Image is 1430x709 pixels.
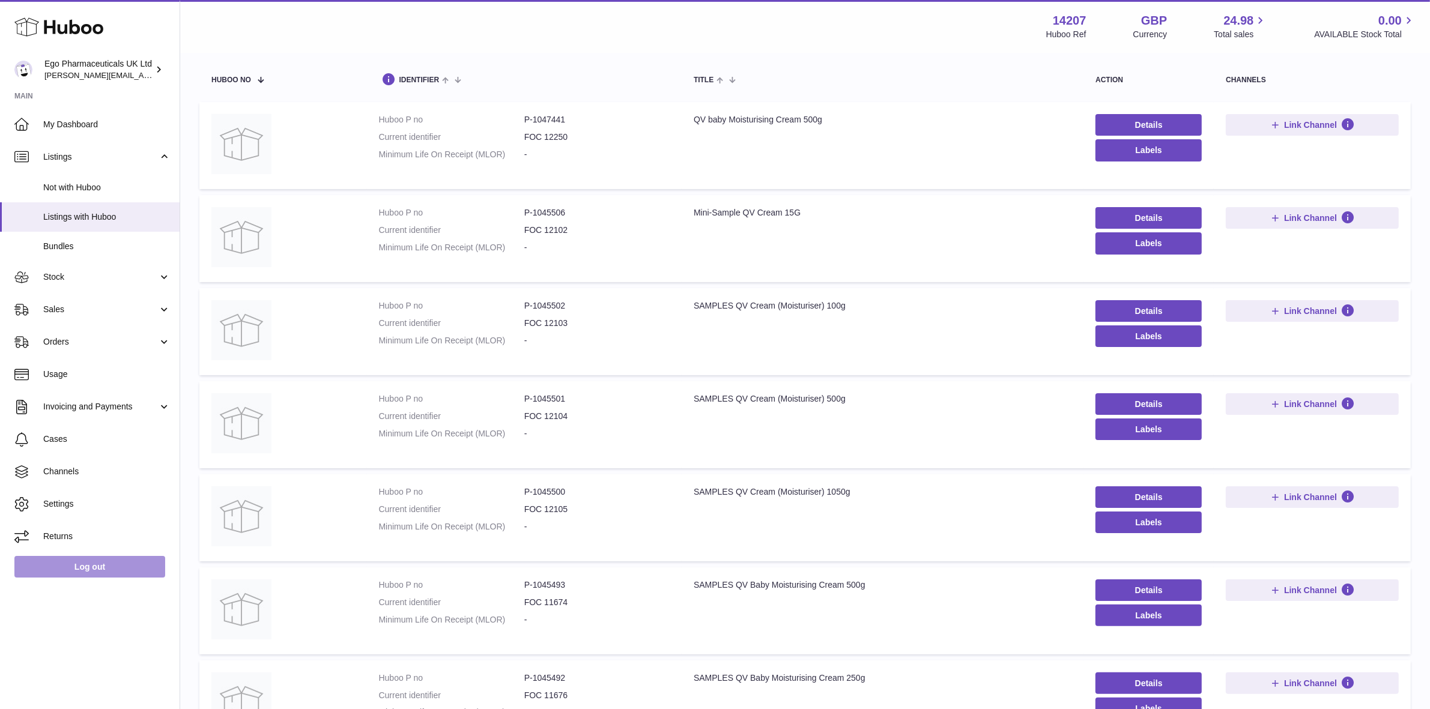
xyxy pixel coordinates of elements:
img: SAMPLES QV Cream (Moisturiser) 1050g [211,486,271,546]
dt: Current identifier [379,318,524,329]
span: 24.98 [1223,13,1253,29]
span: Listings [43,151,158,163]
dd: FOC 11674 [524,597,670,608]
div: Currency [1133,29,1168,40]
span: Channels [43,466,171,477]
dt: Current identifier [379,504,524,515]
span: Returns [43,531,171,542]
dt: Minimum Life On Receipt (MLOR) [379,614,524,626]
a: Details [1095,486,1202,508]
dt: Minimum Life On Receipt (MLOR) [379,521,524,533]
div: SAMPLES QV Cream (Moisturiser) 500g [694,393,1071,405]
span: Sales [43,304,158,315]
a: Details [1095,672,1202,694]
button: Labels [1095,605,1202,626]
button: Labels [1095,232,1202,254]
dt: Current identifier [379,597,524,608]
dt: Huboo P no [379,114,524,125]
dt: Minimum Life On Receipt (MLOR) [379,335,524,346]
div: channels [1226,76,1399,84]
button: Labels [1095,139,1202,161]
span: Link Channel [1284,306,1337,316]
span: Link Channel [1284,119,1337,130]
img: SAMPLES QV Cream (Moisturiser) 500g [211,393,271,453]
dd: - [524,335,670,346]
span: Listings with Huboo [43,211,171,223]
div: QV baby Moisturising Cream 500g [694,114,1071,125]
dd: FOC 12103 [524,318,670,329]
button: Link Channel [1226,672,1399,694]
dt: Huboo P no [379,300,524,312]
dd: - [524,521,670,533]
dd: P-1047441 [524,114,670,125]
dt: Minimum Life On Receipt (MLOR) [379,242,524,253]
span: Orders [43,336,158,348]
dd: P-1045502 [524,300,670,312]
div: Huboo Ref [1046,29,1086,40]
dd: - [524,242,670,253]
dt: Current identifier [379,690,524,701]
dd: P-1045500 [524,486,670,498]
button: Labels [1095,325,1202,347]
img: QV baby Moisturising Cream 500g [211,114,271,174]
div: Mini-Sample QV Cream 15G [694,207,1071,219]
strong: GBP [1141,13,1167,29]
span: Link Channel [1284,399,1337,409]
button: Link Channel [1226,300,1399,322]
button: Link Channel [1226,207,1399,229]
a: Details [1095,114,1202,136]
dd: FOC 12102 [524,225,670,236]
dt: Huboo P no [379,672,524,684]
span: Huboo no [211,76,251,84]
a: Details [1095,300,1202,322]
img: Mini-Sample QV Cream 15G [211,207,271,267]
span: Link Channel [1284,678,1337,689]
span: My Dashboard [43,119,171,130]
dd: FOC 11676 [524,690,670,701]
a: Details [1095,207,1202,229]
span: Cases [43,433,171,445]
span: Link Channel [1284,213,1337,223]
span: Bundles [43,241,171,252]
img: jane.bates@egopharm.com [14,61,32,79]
a: Details [1095,579,1202,601]
button: Labels [1095,511,1202,533]
span: Stock [43,271,158,283]
button: Link Channel [1226,393,1399,415]
div: action [1095,76,1202,84]
dt: Huboo P no [379,579,524,591]
span: Link Channel [1284,492,1337,502]
span: 0.00 [1378,13,1402,29]
span: Invoicing and Payments [43,401,158,412]
dd: - [524,428,670,439]
dd: P-1045493 [524,579,670,591]
span: Settings [43,498,171,510]
div: SAMPLES QV Cream (Moisturiser) 1050g [694,486,1071,498]
button: Labels [1095,418,1202,440]
div: SAMPLES QV Baby Moisturising Cream 250g [694,672,1071,684]
button: Link Channel [1226,579,1399,601]
a: 0.00 AVAILABLE Stock Total [1314,13,1416,40]
dt: Huboo P no [379,393,524,405]
dt: Minimum Life On Receipt (MLOR) [379,149,524,160]
dt: Current identifier [379,131,524,143]
span: Usage [43,369,171,380]
span: identifier [399,76,440,84]
div: SAMPLES QV Baby Moisturising Cream 500g [694,579,1071,591]
span: AVAILABLE Stock Total [1314,29,1416,40]
button: Link Channel [1226,486,1399,508]
dd: FOC 12104 [524,411,670,422]
div: Ego Pharmaceuticals UK Ltd [44,58,153,81]
img: SAMPLES QV Cream (Moisturiser) 100g [211,300,271,360]
button: Link Channel [1226,114,1399,136]
a: Details [1095,393,1202,415]
dt: Minimum Life On Receipt (MLOR) [379,428,524,439]
span: Link Channel [1284,585,1337,596]
div: SAMPLES QV Cream (Moisturiser) 100g [694,300,1071,312]
dt: Huboo P no [379,207,524,219]
a: Log out [14,556,165,578]
dt: Current identifier [379,411,524,422]
dd: - [524,149,670,160]
dd: P-1045501 [524,393,670,405]
a: 24.98 Total sales [1214,13,1267,40]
